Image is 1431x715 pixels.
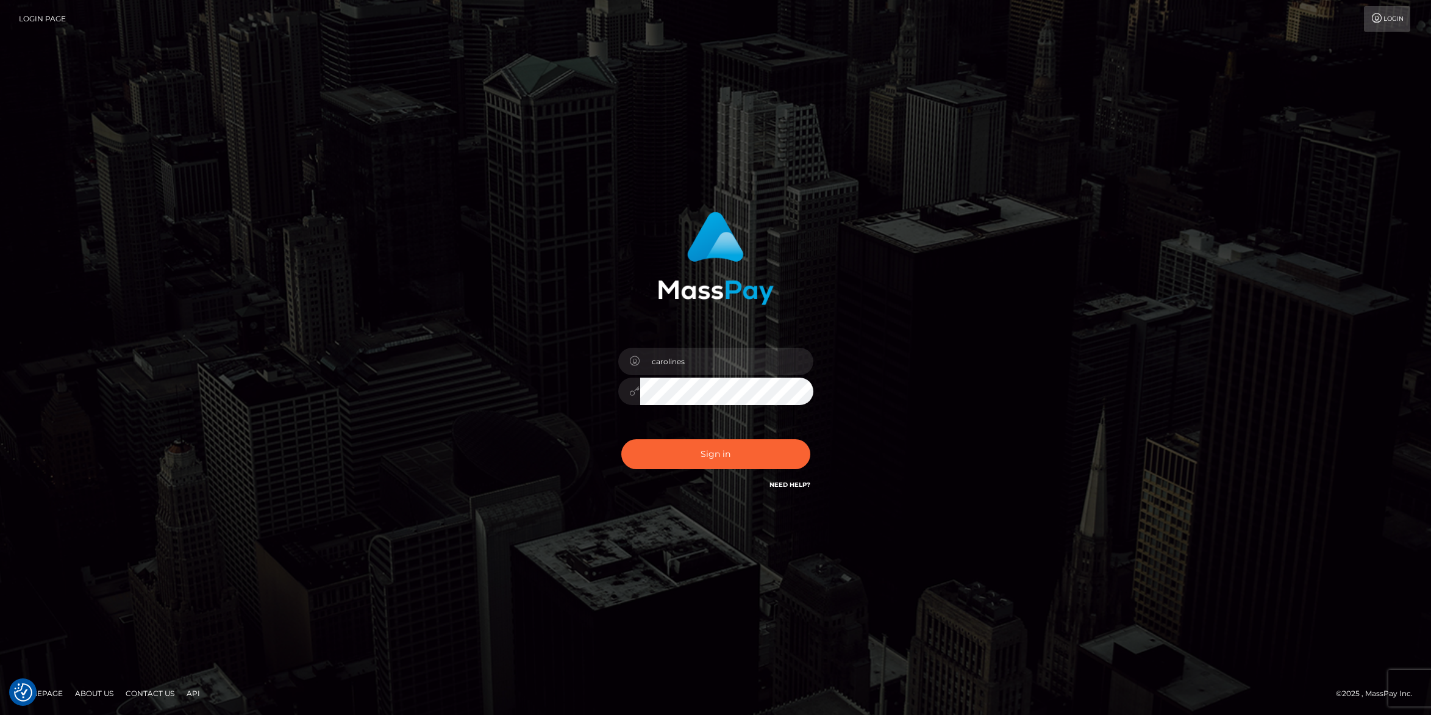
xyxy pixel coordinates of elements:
input: Username... [640,348,813,375]
a: Homepage [13,684,68,703]
button: Consent Preferences [14,683,32,702]
img: Revisit consent button [14,683,32,702]
a: Need Help? [769,481,810,489]
button: Sign in [621,439,810,469]
a: API [182,684,205,703]
a: Contact Us [121,684,179,703]
a: Login [1364,6,1410,32]
a: Login Page [19,6,66,32]
a: About Us [70,684,118,703]
img: MassPay Login [658,212,774,305]
div: © 2025 , MassPay Inc. [1336,687,1422,700]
